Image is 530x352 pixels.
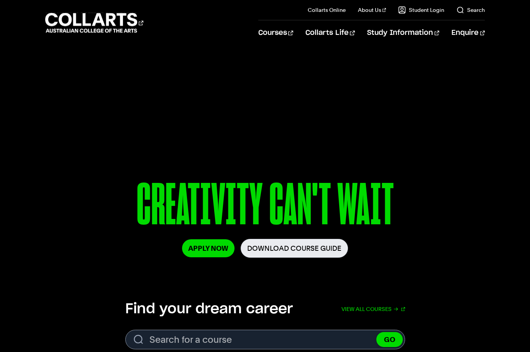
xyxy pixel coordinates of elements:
h2: Find your dream career [125,301,293,317]
a: Search [456,6,485,14]
a: Student Login [398,6,444,14]
p: CREATIVITY CAN'T WAIT [45,176,485,239]
a: About Us [358,6,386,14]
a: Courses [258,20,293,46]
a: View all courses [341,301,405,317]
form: Search [125,330,405,349]
a: Collarts Life [305,20,355,46]
a: Study Information [367,20,439,46]
a: Collarts Online [308,6,346,14]
div: Go to homepage [45,12,143,34]
a: Download Course Guide [241,239,348,258]
a: Apply Now [182,239,235,257]
button: GO [376,332,403,347]
a: Enquire [451,20,485,46]
input: Search for a course [125,330,405,349]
